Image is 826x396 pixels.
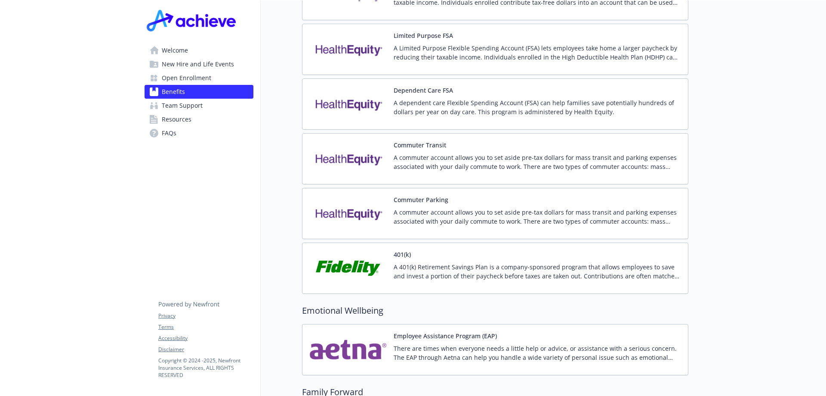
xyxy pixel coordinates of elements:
img: Health Equity carrier logo [309,86,387,122]
a: Privacy [158,312,253,320]
button: Limited Purpose FSA [394,31,453,40]
span: Resources [162,112,191,126]
a: New Hire and Life Events [145,57,253,71]
a: Team Support [145,99,253,112]
button: 401(k) [394,250,411,259]
span: Team Support [162,99,203,112]
a: FAQs [145,126,253,140]
span: Welcome [162,44,188,57]
button: Commuter Parking [394,195,448,204]
a: Open Enrollment [145,71,253,85]
img: Health Equity carrier logo [309,140,387,177]
button: Commuter Transit [394,140,446,150]
p: A commuter account allows you to set aside pre-tax dollars for mass transit and parking expenses ... [394,153,681,171]
a: Terms [158,323,253,331]
button: Employee Assistance Program (EAP) [394,331,497,340]
p: A Limited Purpose Flexible Spending Account (FSA) lets employees take home a larger paycheck by r... [394,44,681,62]
a: Resources [145,112,253,126]
span: Open Enrollment [162,71,211,85]
img: Fidelity Investments carrier logo [309,250,387,287]
a: Accessibility [158,334,253,342]
h2: Emotional Wellbeing [302,304,688,317]
img: Health Equity carrier logo [309,31,387,68]
img: Aetna Inc carrier logo [309,331,387,368]
p: A dependent care Flexible Spending Account (FSA) can help families save potentially hundreds of d... [394,98,681,116]
p: Copyright © 2024 - 2025 , Newfront Insurance Services, ALL RIGHTS RESERVED [158,357,253,379]
p: There are times when everyone needs a little help or advice, or assistance with a serious concern... [394,344,681,362]
p: A commuter account allows you to set aside pre-tax dollars for mass transit and parking expenses ... [394,208,681,226]
a: Welcome [145,44,253,57]
img: Health Equity carrier logo [309,195,387,232]
p: A 401(k) Retirement Savings Plan is a company-sponsored program that allows employees to save and... [394,262,681,281]
span: Benefits [162,85,185,99]
span: FAQs [162,126,176,140]
a: Benefits [145,85,253,99]
a: Disclaimer [158,346,253,353]
button: Dependent Care FSA [394,86,453,95]
span: New Hire and Life Events [162,57,234,71]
